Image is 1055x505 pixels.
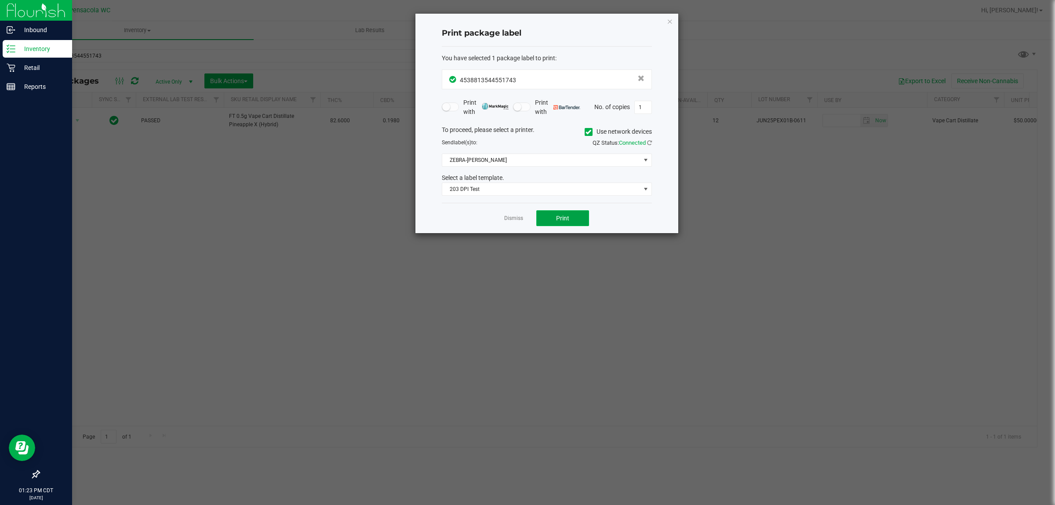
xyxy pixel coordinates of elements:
[460,77,516,84] span: 4538813544551743
[4,487,68,494] p: 01:23 PM CDT
[442,154,640,166] span: ZEBRA-[PERSON_NAME]
[7,63,15,72] inline-svg: Retail
[585,127,652,136] label: Use network devices
[7,82,15,91] inline-svg: Reports
[619,139,646,146] span: Connected
[442,54,652,63] div: :
[556,215,569,222] span: Print
[15,44,68,54] p: Inventory
[536,210,589,226] button: Print
[4,494,68,501] p: [DATE]
[442,183,640,195] span: 203 DPI Test
[535,98,580,117] span: Print with
[449,75,458,84] span: In Sync
[9,435,35,461] iframe: Resource center
[442,28,652,39] h4: Print package label
[7,26,15,34] inline-svg: Inbound
[463,98,509,117] span: Print with
[504,215,523,222] a: Dismiss
[435,173,658,183] div: Select a label template.
[594,103,630,110] span: No. of copies
[553,105,580,110] img: bartender.png
[15,81,68,92] p: Reports
[435,125,658,139] div: To proceed, please select a printer.
[442,139,477,146] span: Send to:
[15,62,68,73] p: Retail
[15,25,68,35] p: Inbound
[593,139,652,146] span: QZ Status:
[454,139,471,146] span: label(s)
[482,103,509,110] img: mark_magic_cybra.png
[442,55,555,62] span: You have selected 1 package label to print
[7,44,15,53] inline-svg: Inventory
